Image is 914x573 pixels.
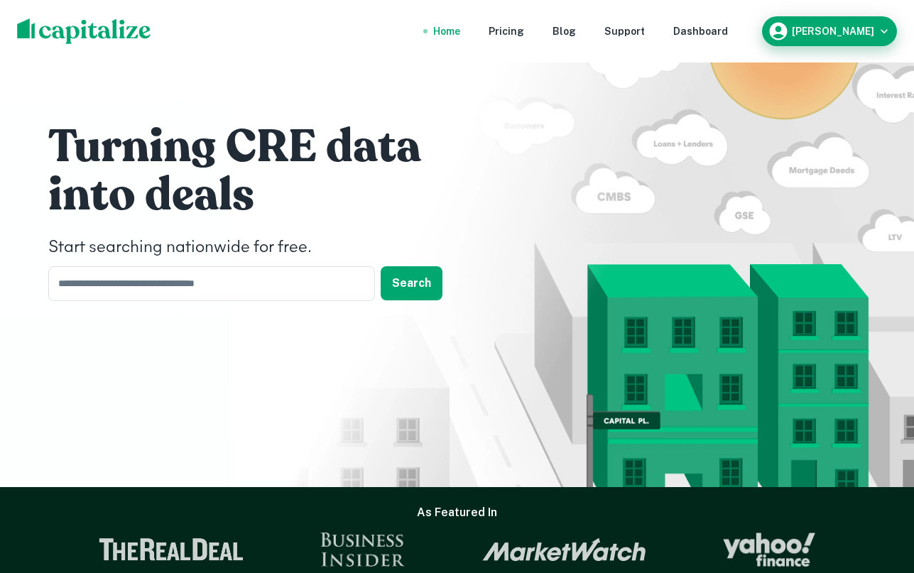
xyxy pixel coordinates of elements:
[17,18,151,44] img: capitalize-logo.png
[48,167,474,224] h1: into deals
[482,537,646,562] img: Market Watch
[723,533,815,567] img: Yahoo Finance
[673,23,728,39] a: Dashboard
[433,23,460,39] a: Home
[48,119,474,175] h1: Turning CRE data
[417,504,497,521] h6: As Featured In
[381,266,442,300] button: Search
[792,26,874,36] h6: [PERSON_NAME]
[553,23,576,39] a: Blog
[604,23,645,39] a: Support
[320,533,406,567] img: Business Insider
[843,459,914,528] iframe: Chat Widget
[762,16,897,46] button: [PERSON_NAME]
[489,23,524,39] a: Pricing
[48,235,474,261] h4: Start searching nationwide for free.
[99,538,244,561] img: The Real Deal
